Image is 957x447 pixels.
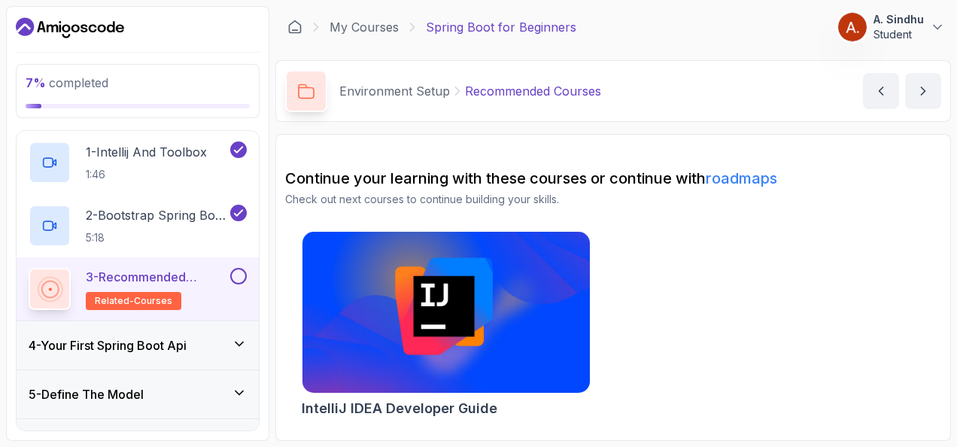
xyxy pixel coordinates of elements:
[17,370,259,418] button: 5-Define The Model
[26,75,108,90] span: completed
[29,268,247,310] button: 3-Recommended Coursesrelated-courses
[16,16,124,40] a: Dashboard
[838,13,867,41] img: user profile image
[465,82,601,100] p: Recommended Courses
[86,268,227,286] p: 3 - Recommended Courses
[863,73,899,109] button: previous content
[285,192,941,207] p: Check out next courses to continue building your skills.
[302,232,590,393] img: IntelliJ IDEA Developer Guide card
[29,385,144,403] h3: 5 - Define The Model
[339,82,450,100] p: Environment Setup
[302,231,591,419] a: IntelliJ IDEA Developer Guide cardIntelliJ IDEA Developer Guide
[706,169,777,187] a: roadmaps
[29,336,187,354] h3: 4 - Your First Spring Boot Api
[86,206,227,224] p: 2 - Bootstrap Spring Boot Project
[17,321,259,369] button: 4-Your First Spring Boot Api
[873,12,924,27] p: A. Sindhu
[26,75,46,90] span: 7 %
[287,20,302,35] a: Dashboard
[95,295,172,307] span: related-courses
[302,398,497,419] h2: IntelliJ IDEA Developer Guide
[86,230,227,245] p: 5:18
[426,18,576,36] p: Spring Boot for Beginners
[86,167,207,182] p: 1:46
[285,168,941,189] h2: Continue your learning with these courses or continue with
[29,205,247,247] button: 2-Bootstrap Spring Boot Project5:18
[873,27,924,42] p: Student
[86,143,207,161] p: 1 - Intellij And Toolbox
[330,18,399,36] a: My Courses
[905,73,941,109] button: next content
[837,12,945,42] button: user profile imageA. SindhuStudent
[29,141,247,184] button: 1-Intellij And Toolbox1:46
